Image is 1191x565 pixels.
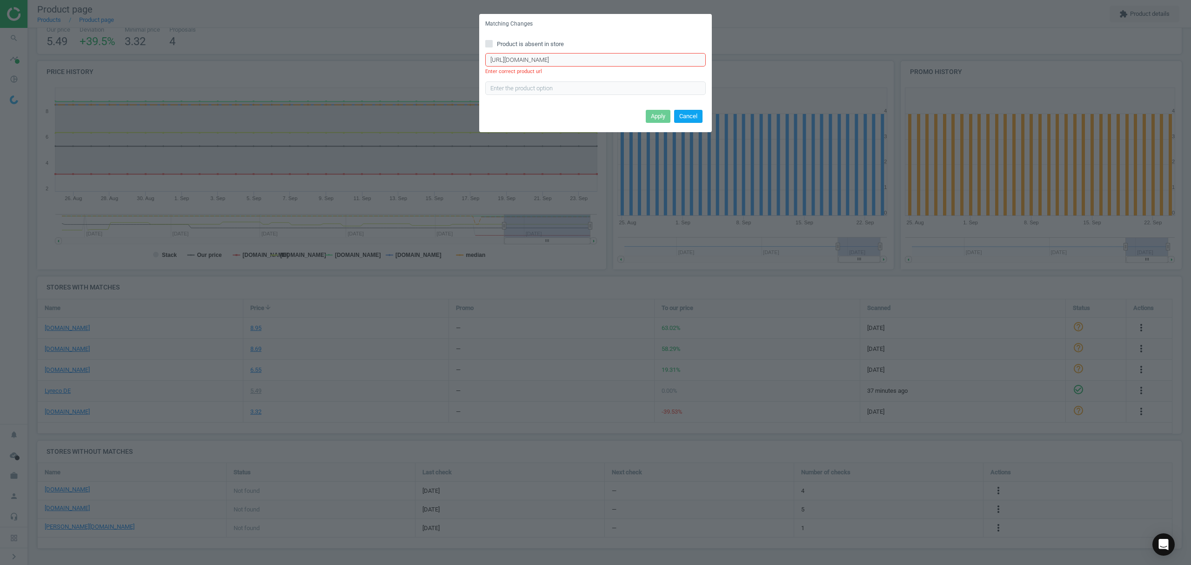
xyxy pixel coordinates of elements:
div: Open Intercom Messenger [1152,533,1175,556]
button: Cancel [674,110,703,123]
input: Enter correct product URL [485,53,706,67]
span: Product is absent in store [495,40,566,48]
h5: Matching Changes [485,20,533,28]
input: Enter the product option [485,81,706,95]
div: Enter correct product url [485,68,706,75]
button: Apply [646,110,670,123]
